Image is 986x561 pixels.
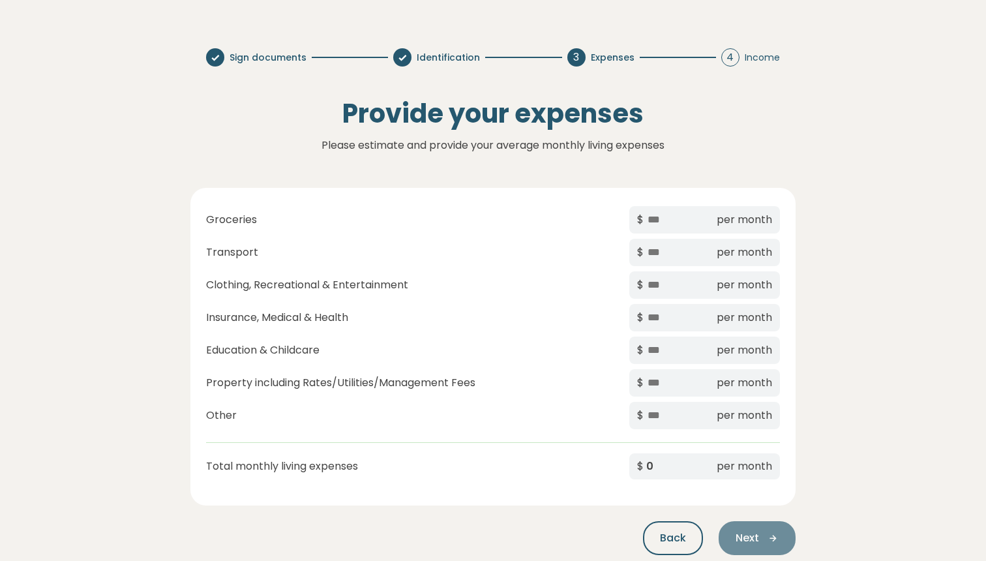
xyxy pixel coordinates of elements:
[230,51,306,65] span: Sign documents
[717,277,772,293] span: per month
[637,459,644,474] span: $
[717,342,772,358] span: per month
[206,277,408,292] span: Clothing, Recreational & Entertainment
[646,459,711,474] div: 0
[591,51,635,65] span: Expenses
[167,137,819,154] p: Please estimate and provide your average monthly living expenses
[637,212,644,228] span: $
[206,459,358,474] span: Total monthly living expenses
[55,98,931,129] h1: Provide your expenses
[643,521,703,555] button: Back
[717,408,772,423] span: per month
[417,51,480,65] span: Identification
[206,342,320,357] span: Education & Childcare
[660,530,686,546] span: Back
[745,51,780,65] span: Income
[717,310,772,326] span: per month
[206,212,257,227] span: Groceries
[721,48,739,67] div: 4
[637,342,644,358] span: $
[717,245,772,260] span: per month
[637,245,644,260] span: $
[637,277,644,293] span: $
[206,375,475,390] span: Property including Rates/Utilities/Management Fees
[206,310,348,325] span: Insurance, Medical & Health
[637,408,644,423] span: $
[717,459,772,474] span: per month
[206,245,258,260] span: Transport
[637,375,644,391] span: $
[717,375,772,391] span: per month
[637,310,644,326] span: $
[567,48,586,67] div: 3
[206,408,237,423] span: Other
[717,212,772,228] span: per month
